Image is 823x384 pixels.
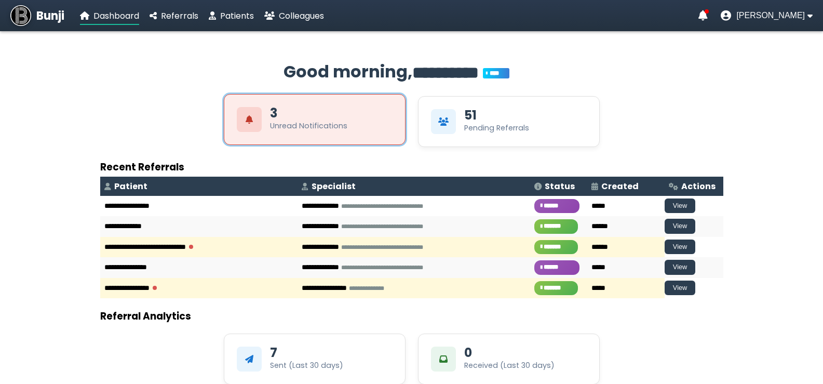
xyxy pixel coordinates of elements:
a: Colleagues [264,9,324,22]
a: Referrals [150,9,198,22]
span: Bunji [36,7,64,24]
img: Bunji Dental Referral Management [10,5,31,26]
span: [PERSON_NAME] [736,11,805,20]
span: Dashboard [93,10,139,22]
button: User menu [721,10,813,21]
div: Unread Notifications [270,121,347,131]
span: You’re on Plus! [483,68,509,78]
span: Patients [220,10,254,22]
a: Notifications [698,10,708,21]
div: Pending Referrals [464,123,529,134]
th: Status [530,177,587,196]
th: Created [587,177,665,196]
h2: Good morning, [100,59,723,86]
a: Dashboard [80,9,139,22]
h3: Referral Analytics [100,309,723,324]
th: Specialist [298,177,530,196]
div: 0 [464,347,472,359]
span: Referrals [161,10,198,22]
h3: Recent Referrals [100,160,723,175]
button: View [665,198,696,214]
div: Received (Last 30 days) [464,360,555,371]
div: 3 [270,107,277,120]
div: Sent (Last 30 days) [270,360,343,371]
button: View [665,219,696,234]
a: Patients [209,9,254,22]
button: View [665,240,696,255]
span: Colleagues [279,10,324,22]
div: View Pending Referrals [418,96,600,147]
th: Actions [665,177,723,196]
div: View Unread Notifications [224,94,406,145]
th: Patient [100,177,298,196]
div: 51 [464,109,477,122]
a: Bunji [10,5,64,26]
div: 7 [270,347,277,359]
button: View [665,281,696,296]
button: View [665,260,696,275]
